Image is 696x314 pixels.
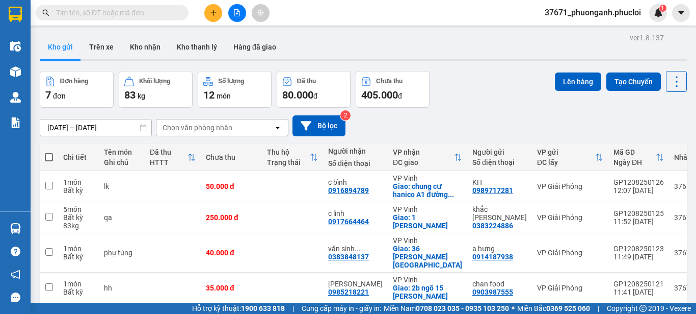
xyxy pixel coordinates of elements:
[233,9,240,16] span: file-add
[340,110,351,120] sup: 2
[328,280,383,288] div: Anh Mạnh
[63,288,94,296] div: Bất kỳ
[512,306,515,310] span: ⚪️
[63,222,94,230] div: 83 kg
[328,209,383,218] div: c linh
[139,78,170,85] div: Khối lượng
[613,245,664,253] div: GP1208250123
[393,236,462,245] div: VP Vinh
[361,89,398,101] span: 405.000
[517,303,590,314] span: Miền Bắc
[81,35,122,59] button: Trên xe
[252,4,270,22] button: aim
[225,35,284,59] button: Hàng đã giao
[40,119,151,136] input: Select a date range.
[532,144,608,171] th: Toggle SortBy
[328,245,383,253] div: văn sinh (0948591995)
[262,144,323,171] th: Toggle SortBy
[608,144,669,171] th: Toggle SortBy
[206,213,257,222] div: 250.000 đ
[11,293,20,302] span: message
[104,284,140,292] div: hh
[639,305,647,312] span: copyright
[328,288,369,296] div: 0985218221
[228,4,246,22] button: file-add
[53,92,66,100] span: đơn
[45,89,51,101] span: 7
[217,92,231,100] span: món
[206,153,257,161] div: Chưa thu
[104,158,140,166] div: Ghi chú
[63,178,94,186] div: 1 món
[257,9,264,16] span: aim
[274,124,282,132] svg: open
[393,182,462,199] div: Giao: chung cư hanico A1 đường phú yên p Nghi Phú
[10,117,21,128] img: solution-icon
[328,159,383,167] div: Số điện thoại
[63,280,94,288] div: 1 món
[613,218,664,226] div: 11:52 [DATE]
[206,284,257,292] div: 35.000 đ
[393,284,462,300] div: Giao: 2b ngõ 15 trần nguyên hãn
[598,303,599,314] span: |
[613,253,664,261] div: 11:49 [DATE]
[104,249,140,257] div: phụ tùng
[9,7,22,22] img: logo-vxr
[613,186,664,195] div: 12:07 [DATE]
[145,144,201,171] th: Toggle SortBy
[613,158,656,166] div: Ngày ĐH
[472,280,527,288] div: chan food
[472,253,513,261] div: 0914187938
[328,253,369,261] div: 0383848137
[302,303,381,314] span: Cung cấp máy in - giấy in:
[63,253,94,261] div: Bất kỳ
[472,245,527,253] div: a hưng
[606,73,661,91] button: Tạo Chuyến
[138,92,145,100] span: kg
[292,115,345,136] button: Bộ lọc
[472,178,527,186] div: KH
[56,7,176,18] input: Tìm tên, số ĐT hoặc mã đơn
[267,148,310,156] div: Thu hộ
[104,182,140,190] div: lk
[472,148,527,156] div: Người gửi
[384,303,509,314] span: Miền Nam
[328,186,369,195] div: 0916894789
[60,78,88,85] div: Đơn hàng
[555,73,601,91] button: Lên hàng
[104,148,140,156] div: Tên món
[537,249,603,257] div: VP Giải Phóng
[11,247,20,256] span: question-circle
[204,4,222,22] button: plus
[416,304,509,312] strong: 0708 023 035 - 0935 103 250
[537,148,595,156] div: VP gửi
[393,158,454,166] div: ĐC giao
[198,71,272,108] button: Số lượng12món
[124,89,136,101] span: 83
[292,303,294,314] span: |
[150,158,188,166] div: HTTT
[376,78,403,85] div: Chưa thu
[659,5,666,12] sup: 1
[613,280,664,288] div: GP1208250121
[472,205,527,222] div: khắc lê
[393,205,462,213] div: VP Vinh
[472,186,513,195] div: 0989717281
[328,218,369,226] div: 0917664464
[472,288,513,296] div: 0903987555
[472,222,513,230] div: 0383224886
[537,213,603,222] div: VP Giải Phóng
[10,223,21,234] img: warehouse-icon
[613,148,656,156] div: Mã GD
[393,148,454,156] div: VP nhận
[313,92,317,100] span: đ
[122,35,169,59] button: Kho nhận
[206,249,257,257] div: 40.000 đ
[393,276,462,284] div: VP Vinh
[218,78,244,85] div: Số lượng
[267,158,310,166] div: Trạng thái
[63,205,94,213] div: 5 món
[40,71,114,108] button: Đơn hàng7đơn
[661,5,664,12] span: 1
[119,71,193,108] button: Khối lượng83kg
